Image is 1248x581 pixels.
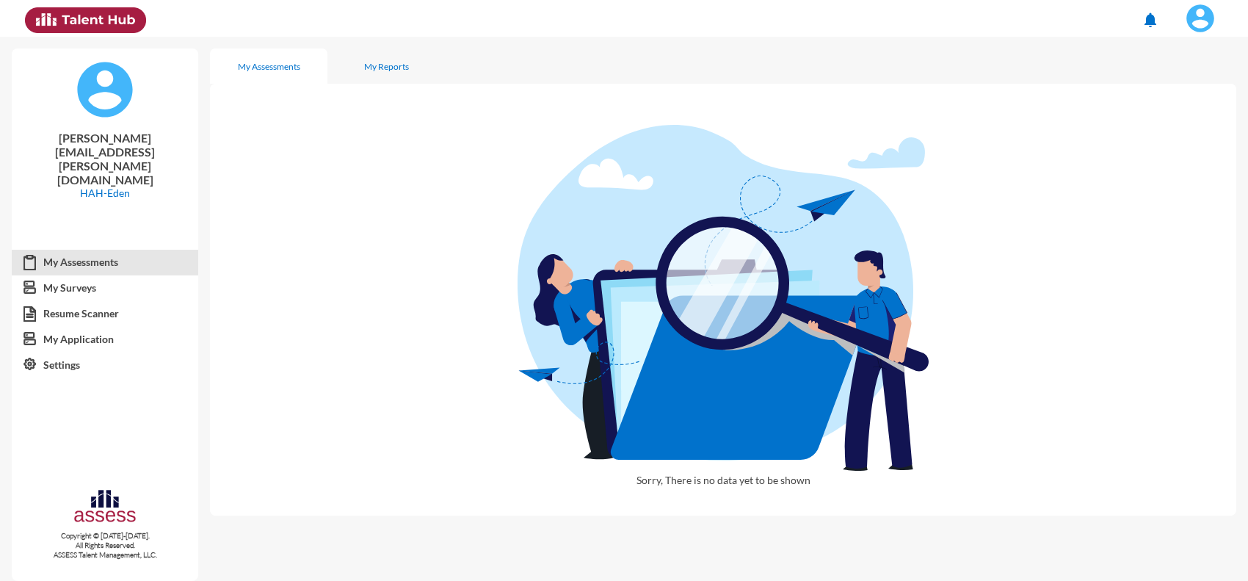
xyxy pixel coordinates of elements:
a: Settings [12,352,198,378]
p: Sorry, There is no data yet to be shown [518,474,928,498]
a: My Surveys [12,275,198,301]
p: Copyright © [DATE]-[DATE]. All Rights Reserved. ASSESS Talent Management, LLC. [12,531,198,560]
a: My Application [12,326,198,353]
p: HAH-Eden [23,187,186,199]
a: My Assessments [12,249,198,275]
mat-icon: notifications [1142,11,1159,29]
div: My Assessments [238,61,300,72]
p: [PERSON_NAME][EMAIL_ADDRESS][PERSON_NAME][DOMAIN_NAME] [23,131,186,187]
img: default%20profile%20image.svg [76,60,134,119]
img: assesscompany-logo.png [73,488,138,528]
div: My Reports [364,61,409,72]
a: Resume Scanner [12,300,198,327]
